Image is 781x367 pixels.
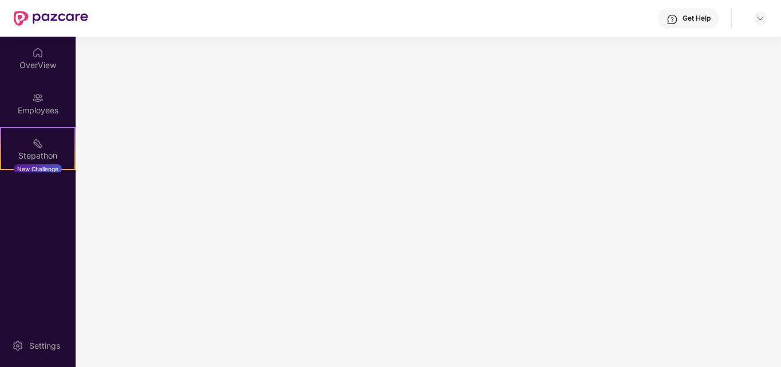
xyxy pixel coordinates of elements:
[32,47,44,58] img: svg+xml;base64,PHN2ZyBpZD0iSG9tZSIgeG1sbnM9Imh0dHA6Ly93d3cudzMub3JnLzIwMDAvc3ZnIiB3aWR0aD0iMjAiIG...
[32,92,44,104] img: svg+xml;base64,PHN2ZyBpZD0iRW1wbG95ZWVzIiB4bWxucz0iaHR0cDovL3d3dy53My5vcmcvMjAwMC9zdmciIHdpZHRoPS...
[32,137,44,149] img: svg+xml;base64,PHN2ZyB4bWxucz0iaHR0cDovL3d3dy53My5vcmcvMjAwMC9zdmciIHdpZHRoPSIyMSIgaGVpZ2h0PSIyMC...
[666,14,678,25] img: svg+xml;base64,PHN2ZyBpZD0iSGVscC0zMngzMiIgeG1sbnM9Imh0dHA6Ly93d3cudzMub3JnLzIwMDAvc3ZnIiB3aWR0aD...
[26,340,64,352] div: Settings
[683,14,711,23] div: Get Help
[12,340,23,352] img: svg+xml;base64,PHN2ZyBpZD0iU2V0dGluZy0yMHgyMCIgeG1sbnM9Imh0dHA6Ly93d3cudzMub3JnLzIwMDAvc3ZnIiB3aW...
[756,14,765,23] img: svg+xml;base64,PHN2ZyBpZD0iRHJvcGRvd24tMzJ4MzIiIHhtbG5zPSJodHRwOi8vd3d3LnczLm9yZy8yMDAwL3N2ZyIgd2...
[14,11,88,26] img: New Pazcare Logo
[1,150,74,161] div: Stepathon
[14,164,62,173] div: New Challenge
